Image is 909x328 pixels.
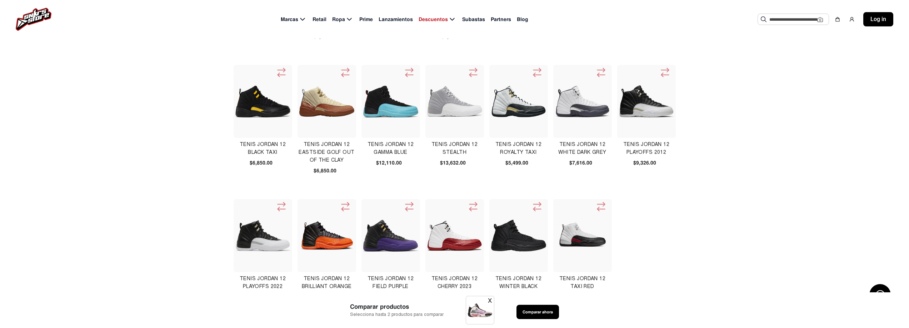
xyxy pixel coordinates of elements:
[298,275,356,291] h4: Tenis Jordan 12 Brilliant Orange
[350,311,444,318] span: Selecciona hasta 2 productos para comparar
[363,220,418,252] img: Tenis Jordan 12 Field Purple
[489,141,548,156] h4: Tenis Jordan 12 Royalty Taxi
[332,16,345,23] span: Ropa
[376,159,402,167] span: $12,110.00
[425,275,484,291] h4: Tenis Jordan 12 Cherry 2023
[363,86,418,117] img: Tenis Jordan 12 Gamma Blue
[462,16,485,23] span: Subastas
[633,159,656,167] span: $9,326.00
[440,159,466,167] span: $13,632.00
[489,275,548,291] h4: TENIS JORDAN 12 WINTER BLACK
[235,220,290,252] img: Tenis Jordan 12 Playoffs 2022
[350,302,444,311] span: Comparar productos
[555,85,610,118] img: Tenis Jordan 12 White Dark Grey
[555,208,610,263] img: TENIS JORDAN 12 TAXI RED
[619,85,674,118] img: Tenis Jordan 12 Playoffs 2012
[569,159,592,167] span: $7,616.00
[491,208,546,263] img: TENIS JORDAN 12 WINTER BLACK
[379,16,413,23] span: Lanzamientos
[505,159,528,167] span: $5,499.00
[419,16,448,23] span: Descuentos
[234,275,292,291] h4: Tenis Jordan 12 Playoffs 2022
[468,303,493,317] img: Tenis Jordan 34 Paris
[299,86,354,117] img: Tenis Jordan 12 Eastside Golf Out Of The Clay
[835,16,840,22] img: shopping
[425,141,484,156] h4: Tenis Jordan 12 Stealth
[359,16,373,23] span: Prime
[313,16,326,23] span: Retail
[250,159,273,167] span: $6,850.00
[553,275,611,291] h4: TENIS JORDAN 12 TAXI RED
[817,17,823,22] img: Cámara
[235,86,290,117] img: Tenis Jordan 12 Black Taxi
[849,16,855,22] img: user
[234,141,292,156] h4: Tenis Jordan 12 Black Taxi
[361,275,420,291] h4: Tenis Jordan 12 Field Purple
[617,141,675,156] h4: Tenis Jordan 12 Playoffs 2012
[427,219,482,252] img: Tenis Jordan 12 Cherry 2023
[517,16,528,23] span: Blog
[491,16,511,23] span: Partners
[16,8,51,31] img: logo
[761,16,766,22] img: Buscar
[298,141,356,164] h4: Tenis Jordan 12 Eastside Golf Out Of The Clay
[553,141,611,156] h4: Tenis Jordan 12 White Dark Grey
[491,85,546,117] img: Tenis Jordan 12 Royalty Taxi
[488,296,492,305] button: X
[870,15,886,24] span: Log in
[314,167,336,175] span: $6,850.00
[361,141,420,156] h4: Tenis Jordan 12 Gamma Blue
[427,86,482,117] img: Tenis Jordan 12 Stealth
[281,16,298,23] span: Marcas
[516,305,559,319] button: Comparar ahora
[299,220,354,251] img: Tenis Jordan 12 Brilliant Orange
